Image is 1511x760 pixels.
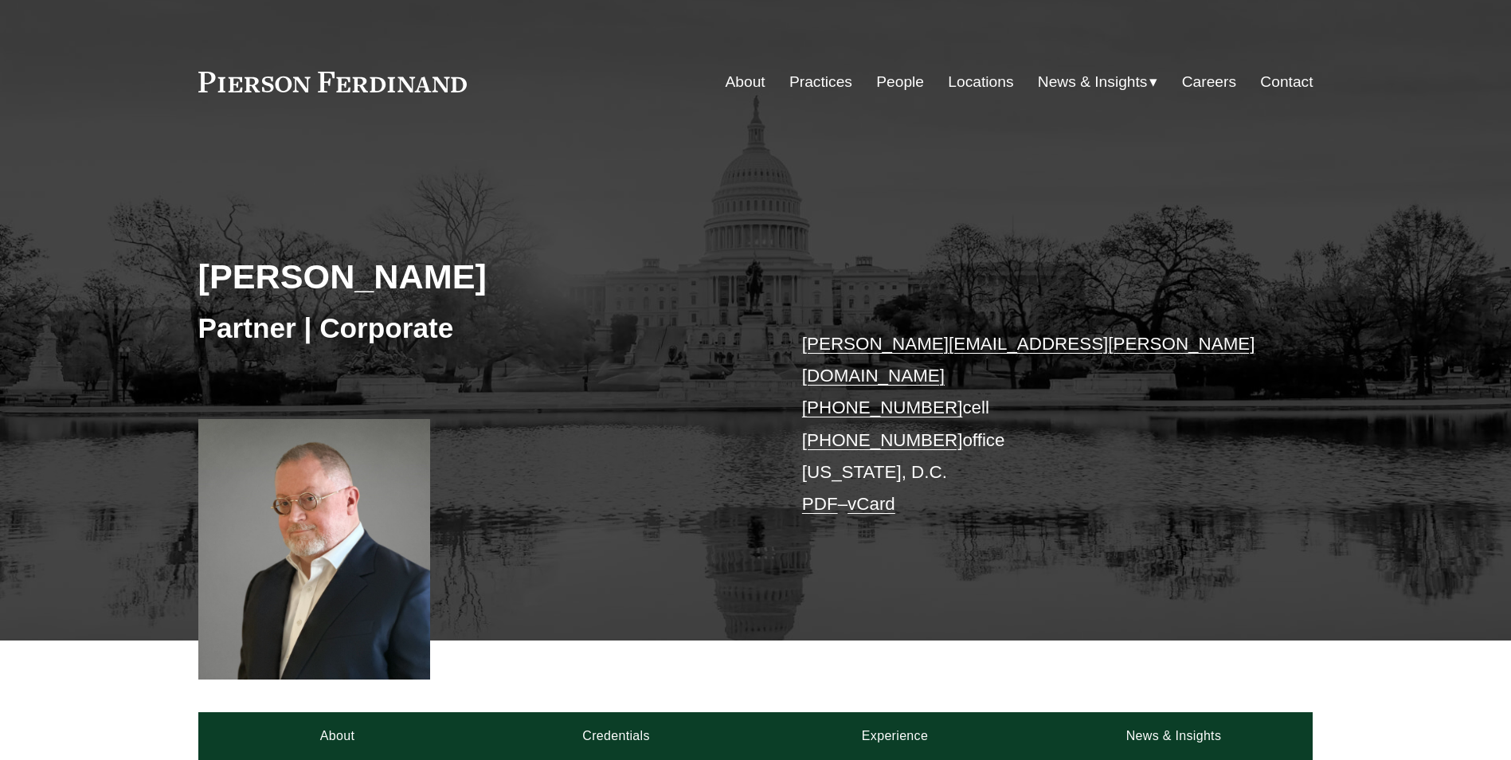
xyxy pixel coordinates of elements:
[802,398,963,417] a: [PHONE_NUMBER]
[802,494,838,514] a: PDF
[1038,67,1158,97] a: folder dropdown
[198,311,756,346] h3: Partner | Corporate
[789,67,852,97] a: Practices
[1182,67,1236,97] a: Careers
[198,256,756,297] h2: [PERSON_NAME]
[1260,67,1313,97] a: Contact
[1034,712,1313,760] a: News & Insights
[756,712,1035,760] a: Experience
[802,334,1255,386] a: [PERSON_NAME][EMAIL_ADDRESS][PERSON_NAME][DOMAIN_NAME]
[876,67,924,97] a: People
[847,494,895,514] a: vCard
[948,67,1013,97] a: Locations
[198,712,477,760] a: About
[802,328,1266,521] p: cell office [US_STATE], D.C. –
[802,430,963,450] a: [PHONE_NUMBER]
[1038,69,1148,96] span: News & Insights
[726,67,765,97] a: About
[477,712,756,760] a: Credentials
